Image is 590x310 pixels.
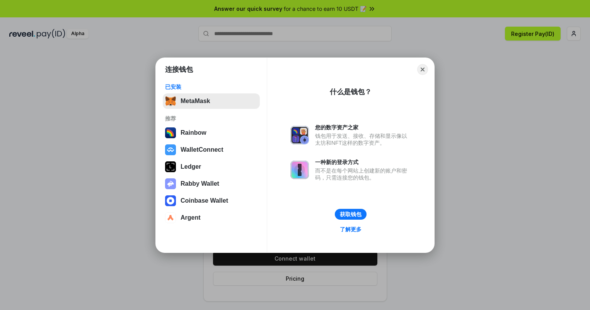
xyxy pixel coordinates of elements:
button: Coinbase Wallet [163,193,260,208]
button: WalletConnect [163,142,260,158]
button: MetaMask [163,93,260,109]
div: 钱包用于发送、接收、存储和显示像以太坊和NFT这样的数字资产。 [315,132,411,146]
div: MetaMask [181,98,210,105]
img: svg+xml,%3Csvg%20fill%3D%22none%22%20height%3D%2233%22%20viewBox%3D%220%200%2035%2033%22%20width%... [165,96,176,107]
div: 什么是钱包？ [330,87,372,97]
img: svg+xml,%3Csvg%20width%3D%2228%22%20height%3D%2228%22%20viewBox%3D%220%200%2028%2028%22%20fill%3D... [165,144,176,155]
div: Ledger [181,163,201,170]
div: Coinbase Wallet [181,197,228,204]
div: WalletConnect [181,146,223,153]
div: Rabby Wallet [181,180,219,187]
div: Argent [181,214,201,221]
button: Ledger [163,159,260,174]
button: Argent [163,210,260,225]
img: svg+xml,%3Csvg%20width%3D%2228%22%20height%3D%2228%22%20viewBox%3D%220%200%2028%2028%22%20fill%3D... [165,195,176,206]
img: svg+xml,%3Csvg%20xmlns%3D%22http%3A%2F%2Fwww.w3.org%2F2000%2Fsvg%22%20width%3D%2228%22%20height%3... [165,161,176,172]
div: 而不是在每个网站上创建新的账户和密码，只需连接您的钱包。 [315,167,411,181]
button: 获取钱包 [335,209,367,220]
img: svg+xml,%3Csvg%20xmlns%3D%22http%3A%2F%2Fwww.w3.org%2F2000%2Fsvg%22%20fill%3D%22none%22%20viewBox... [290,161,309,179]
img: svg+xml,%3Csvg%20width%3D%22120%22%20height%3D%22120%22%20viewBox%3D%220%200%20120%20120%22%20fil... [165,127,176,138]
button: Close [417,64,428,75]
div: 推荐 [165,115,257,122]
button: Rainbow [163,125,260,141]
button: Rabby Wallet [163,176,260,191]
div: 获取钱包 [340,211,362,218]
a: 了解更多 [335,224,366,234]
div: Rainbow [181,129,206,136]
h1: 连接钱包 [165,65,193,74]
img: svg+xml,%3Csvg%20xmlns%3D%22http%3A%2F%2Fwww.w3.org%2F2000%2Fsvg%22%20fill%3D%22none%22%20viewBox... [290,126,309,144]
div: 一种新的登录方式 [315,159,411,166]
img: svg+xml,%3Csvg%20xmlns%3D%22http%3A%2F%2Fwww.w3.org%2F2000%2Fsvg%22%20fill%3D%22none%22%20viewBox... [165,178,176,189]
div: 了解更多 [340,226,362,233]
div: 您的数字资产之家 [315,124,411,131]
div: 已安装 [165,83,257,90]
img: svg+xml,%3Csvg%20width%3D%2228%22%20height%3D%2228%22%20viewBox%3D%220%200%2028%2028%22%20fill%3D... [165,212,176,223]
